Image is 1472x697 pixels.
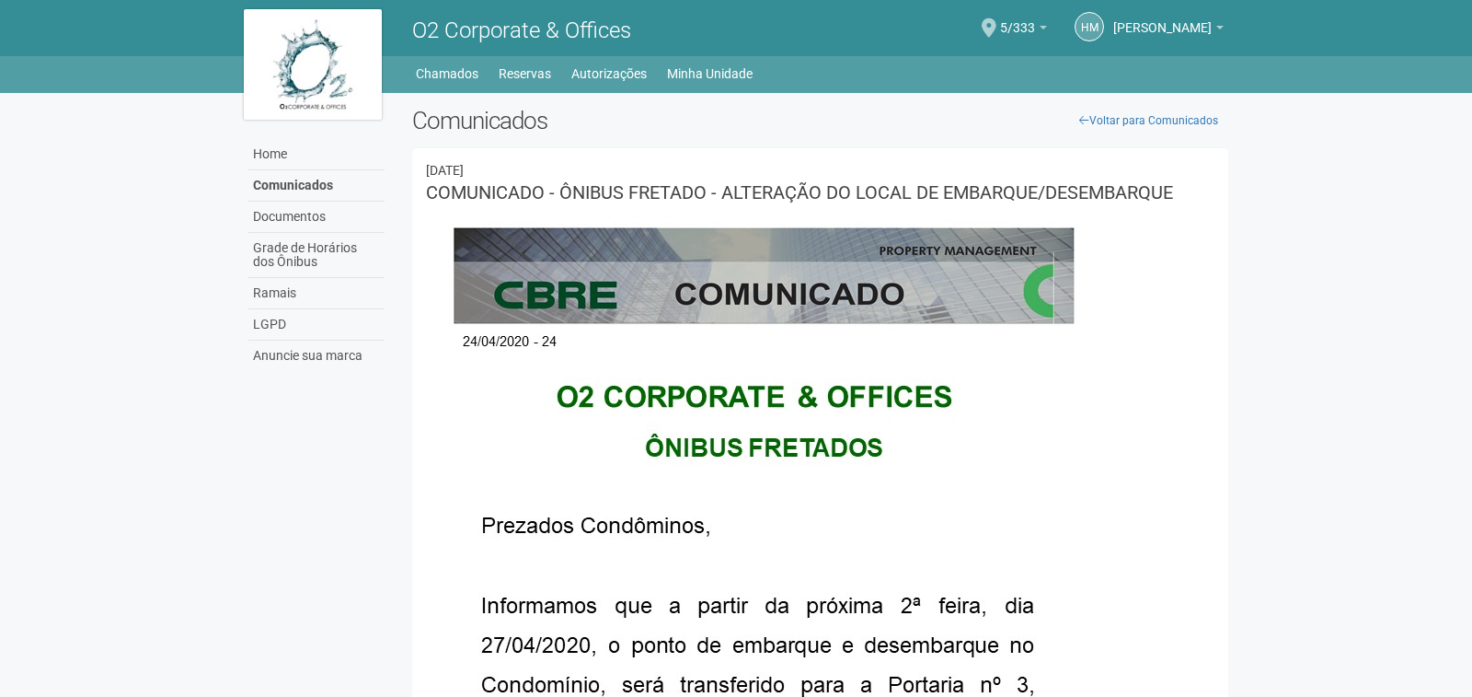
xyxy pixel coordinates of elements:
h2: Comunicados [412,107,1228,134]
a: Documentos [248,202,385,233]
a: Chamados [416,61,478,87]
a: Reservas [499,61,551,87]
span: O2 Corporate & Offices [412,17,631,43]
a: Anuncie sua marca [248,341,385,371]
a: Grade de Horários dos Ônibus [248,233,385,278]
a: [PERSON_NAME] [1113,23,1224,38]
a: Autorizações [571,61,647,87]
h3: COMUNICADO - ÔNIBUS FRETADO - ALTERAÇÃO DO LOCAL DE EMBARQUE/DESEMBARQUE [426,183,1214,202]
a: Minha Unidade [667,61,753,87]
div: 24/04/2020 18:00 [426,162,1214,179]
a: Voltar para Comunicados [1069,107,1228,134]
span: Helen Muniz da Silva [1113,3,1212,35]
a: Home [248,139,385,170]
img: logo.jpg [244,9,382,120]
a: LGPD [248,309,385,341]
a: Ramais [248,278,385,309]
a: 5/333 [1000,23,1047,38]
a: HM [1075,12,1104,41]
a: Comunicados [248,170,385,202]
span: 5/333 [1000,3,1035,35]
